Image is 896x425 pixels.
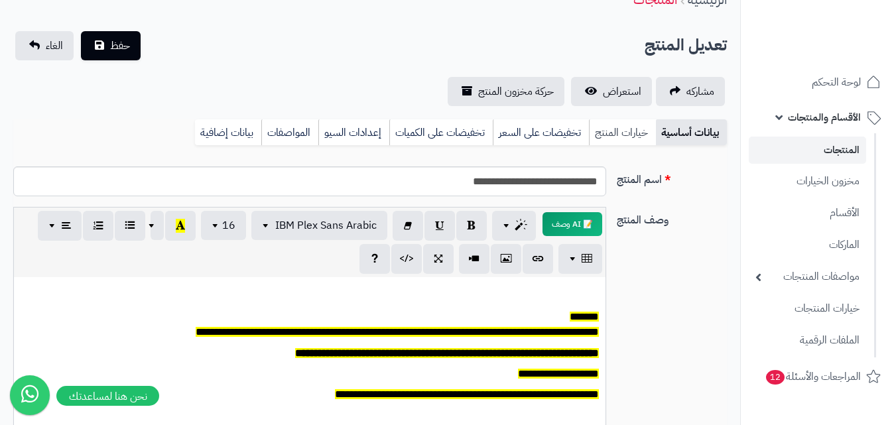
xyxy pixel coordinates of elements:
[389,119,493,146] a: تخفيضات على الكميات
[318,119,389,146] a: إعدادات السيو
[788,108,861,127] span: الأقسام والمنتجات
[656,77,725,106] a: مشاركه
[543,212,602,236] button: 📝 AI وصف
[686,84,714,99] span: مشاركه
[749,199,866,227] a: الأقسام
[611,166,732,188] label: اسم المنتج
[656,119,727,146] a: بيانات أساسية
[749,294,866,323] a: خيارات المنتجات
[222,217,235,233] span: 16
[611,207,732,228] label: وصف المنتج
[15,31,74,60] a: الغاء
[749,231,866,259] a: الماركات
[765,367,861,386] span: المراجعات والأسئلة
[749,167,866,196] a: مخزون الخيارات
[749,137,866,164] a: المنتجات
[812,73,861,91] span: لوحة التحكم
[749,263,866,291] a: مواصفات المنتجات
[46,38,63,54] span: الغاء
[806,35,883,63] img: logo-2.png
[589,119,656,146] a: خيارات المنتج
[493,119,589,146] a: تخفيضات على السعر
[251,211,387,240] button: IBM Plex Sans Arabic
[261,119,318,146] a: المواصفات
[645,32,727,59] h2: تعديل المنتج
[478,84,554,99] span: حركة مخزون المنتج
[766,370,785,385] span: 12
[81,31,141,60] button: حفظ
[749,326,866,355] a: الملفات الرقمية
[195,119,261,146] a: بيانات إضافية
[571,77,652,106] a: استعراض
[603,84,641,99] span: استعراض
[749,361,888,393] a: المراجعات والأسئلة12
[749,66,888,98] a: لوحة التحكم
[201,211,246,240] button: 16
[110,38,130,54] span: حفظ
[275,217,377,233] span: IBM Plex Sans Arabic
[448,77,564,106] a: حركة مخزون المنتج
